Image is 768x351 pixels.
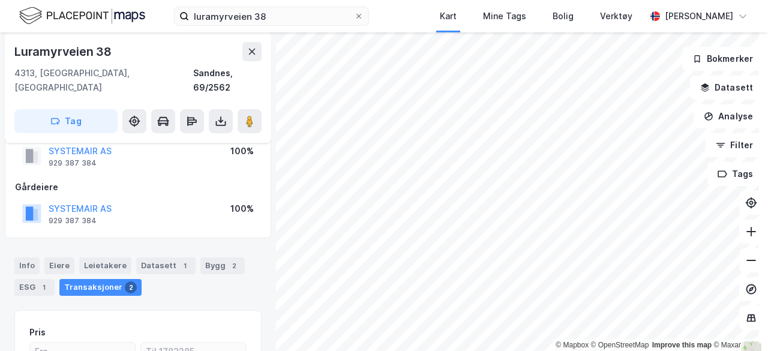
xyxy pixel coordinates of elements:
[200,257,245,274] div: Bygg
[38,281,50,293] div: 1
[14,109,118,133] button: Tag
[29,325,46,340] div: Pris
[665,9,733,23] div: [PERSON_NAME]
[79,257,131,274] div: Leietakere
[230,144,254,158] div: 100%
[59,279,142,296] div: Transaksjoner
[19,5,145,26] img: logo.f888ab2527a4732fd821a326f86c7f29.svg
[179,260,191,272] div: 1
[15,180,261,194] div: Gårdeiere
[440,9,457,23] div: Kart
[690,76,763,100] button: Datasett
[189,7,354,25] input: Søk på adresse, matrikkel, gårdeiere, leietakere eller personer
[230,202,254,216] div: 100%
[14,66,193,95] div: 4313, [GEOGRAPHIC_DATA], [GEOGRAPHIC_DATA]
[49,158,97,168] div: 929 387 384
[694,104,763,128] button: Analyse
[682,47,763,71] button: Bokmerker
[483,9,526,23] div: Mine Tags
[44,257,74,274] div: Eiere
[14,257,40,274] div: Info
[136,257,196,274] div: Datasett
[652,341,712,349] a: Improve this map
[14,42,114,61] div: Luramyrveien 38
[14,279,55,296] div: ESG
[553,9,574,23] div: Bolig
[591,341,649,349] a: OpenStreetMap
[707,162,763,186] button: Tags
[228,260,240,272] div: 2
[706,133,763,157] button: Filter
[708,293,768,351] iframe: Chat Widget
[193,66,262,95] div: Sandnes, 69/2562
[125,281,137,293] div: 2
[600,9,632,23] div: Verktøy
[49,216,97,226] div: 929 387 384
[556,341,589,349] a: Mapbox
[708,293,768,351] div: Kontrollprogram for chat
